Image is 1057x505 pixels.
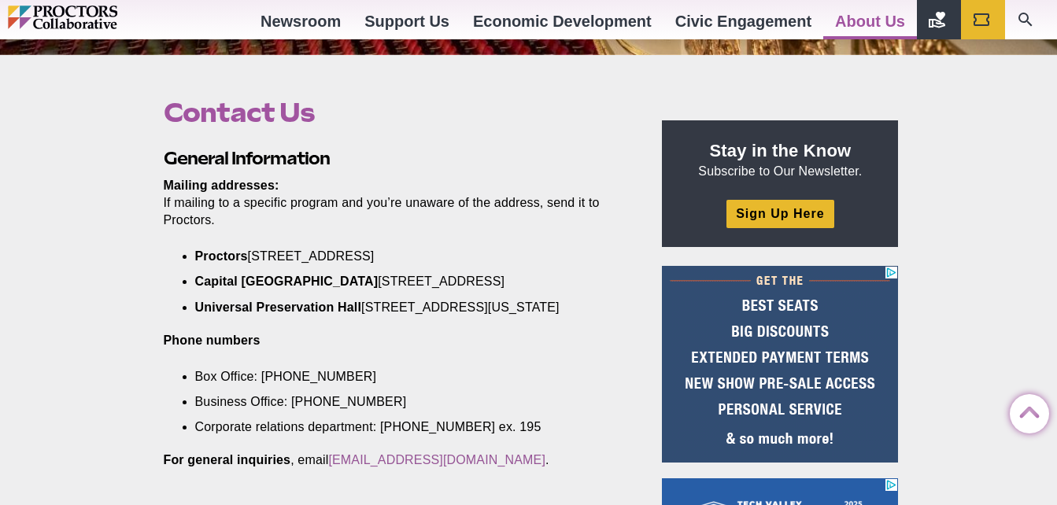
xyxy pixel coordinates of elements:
li: [STREET_ADDRESS] [195,273,603,290]
a: Sign Up Here [726,200,833,227]
strong: Capital [GEOGRAPHIC_DATA] [195,275,379,288]
h2: General Information [164,146,626,171]
strong: For general inquiries [164,453,291,466]
p: If mailing to a specific program and you’re unaware of the address, send it to Proctors. [164,177,626,229]
h1: Contact Us [164,98,626,127]
li: Corporate relations department: [PHONE_NUMBER] ex. 195 [195,418,603,436]
a: Back to Top [1010,395,1041,426]
b: Phone numbers [164,334,261,347]
li: [STREET_ADDRESS][US_STATE] [195,299,603,316]
li: Business Office: [PHONE_NUMBER] [195,393,603,411]
strong: Mailing addresses: [164,179,279,192]
p: , email . [164,452,626,469]
strong: Proctors [195,249,248,263]
img: Proctors logo [8,6,185,29]
strong: Stay in the Know [710,141,852,160]
li: [STREET_ADDRESS] [195,248,603,265]
p: Subscribe to Our Newsletter. [681,139,879,180]
li: Box Office: [PHONE_NUMBER] [195,368,603,385]
iframe: Advertisement [662,266,898,463]
strong: Universal Preservation Hall [195,300,362,314]
a: [EMAIL_ADDRESS][DOMAIN_NAME] [328,453,545,466]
